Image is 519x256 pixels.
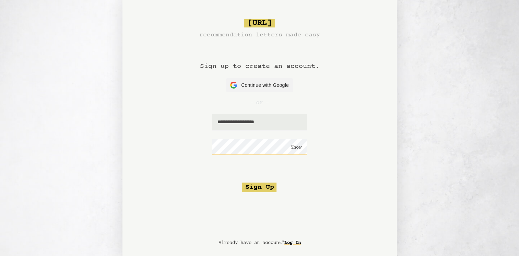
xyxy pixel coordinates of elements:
[256,99,263,107] span: or
[284,237,301,248] a: Log In
[219,240,301,246] p: Already have an account?
[199,30,320,40] h3: recommendation letters made easy
[291,144,302,151] button: Show
[200,40,319,78] h1: Sign up to create an account.
[244,19,275,27] span: [URL]
[242,183,276,192] button: Sign Up
[241,82,289,89] span: Continue with Google
[226,78,293,92] button: Continue with Google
